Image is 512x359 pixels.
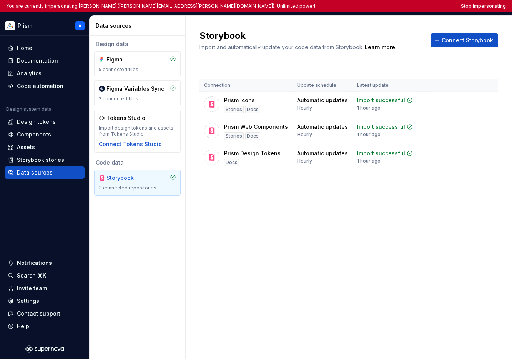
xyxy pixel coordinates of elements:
[245,132,260,140] div: Docs
[25,345,64,353] svg: Supernova Logo
[5,42,85,54] a: Home
[99,96,176,102] div: 2 connected files
[199,30,421,42] h2: Storybook
[245,106,260,113] div: Docs
[224,159,239,166] div: Docs
[5,80,85,92] a: Code automation
[5,269,85,282] button: Search ⌘K
[5,320,85,332] button: Help
[5,257,85,269] button: Notifications
[96,22,182,30] div: Data sources
[297,105,312,111] div: Hourly
[199,44,364,50] span: Import and automatically update your code data from Storybook.
[94,40,181,48] div: Design data
[442,37,493,44] span: Connect Storybook
[94,110,181,153] a: Tokens StudioImport design tokens and assets from Tokens StudioConnect Tokens Studio
[357,131,381,138] div: 1 hour ago
[365,43,395,51] a: Learn more
[5,282,85,294] a: Invite team
[17,70,42,77] div: Analytics
[94,170,181,196] a: Storybook3 connected repositories
[357,96,405,104] div: Import successful
[17,169,53,176] div: Data sources
[18,22,32,30] div: Prism
[357,105,381,111] div: 1 hour ago
[199,79,293,92] th: Connection
[431,33,498,47] button: Connect Storybook
[94,159,181,166] div: Code data
[17,284,47,292] div: Invite team
[461,3,506,9] button: Stop impersonating
[297,131,312,138] div: Hourly
[297,123,348,131] div: Automatic updates
[297,150,348,157] div: Automatic updates
[5,295,85,307] a: Settings
[6,106,52,112] div: Design system data
[5,67,85,80] a: Analytics
[5,21,15,30] img: 933d721a-f27f-49e1-b294-5bdbb476d662.png
[357,123,405,131] div: Import successful
[17,131,51,138] div: Components
[17,310,60,317] div: Contact support
[2,17,88,34] button: PrismA
[6,3,315,9] p: You are currently impersonating [PERSON_NAME] ([PERSON_NAME][EMAIL_ADDRESS][PERSON_NAME][DOMAIN_N...
[106,56,143,63] div: Figma
[352,79,417,92] th: Latest update
[17,44,32,52] div: Home
[99,140,162,148] button: Connect Tokens Studio
[293,79,352,92] th: Update schedule
[17,272,46,279] div: Search ⌘K
[106,85,164,93] div: Figma Variables Sync
[224,106,244,113] div: Stories
[17,118,56,126] div: Design tokens
[99,66,176,73] div: 5 connected files
[99,185,176,191] div: 3 connected repositories
[224,132,244,140] div: Stories
[94,51,181,77] a: Figma5 connected files
[17,259,52,267] div: Notifications
[297,96,348,104] div: Automatic updates
[106,114,145,122] div: Tokens Studio
[17,57,58,65] div: Documentation
[357,150,405,157] div: Import successful
[17,297,39,305] div: Settings
[224,96,255,104] div: Prism Icons
[364,45,396,50] span: .
[357,158,381,164] div: 1 hour ago
[5,128,85,141] a: Components
[5,55,85,67] a: Documentation
[99,125,176,137] div: Import design tokens and assets from Tokens Studio
[94,80,181,106] a: Figma Variables Sync2 connected files
[17,156,64,164] div: Storybook stories
[5,116,85,128] a: Design tokens
[5,154,85,166] a: Storybook stories
[5,141,85,153] a: Assets
[224,150,281,157] div: Prism Design Tokens
[5,166,85,179] a: Data sources
[17,82,63,90] div: Code automation
[17,322,29,330] div: Help
[17,143,35,151] div: Assets
[297,158,312,164] div: Hourly
[5,307,85,320] button: Contact support
[224,123,288,131] div: Prism Web Components
[106,174,143,182] div: Storybook
[78,23,81,29] div: A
